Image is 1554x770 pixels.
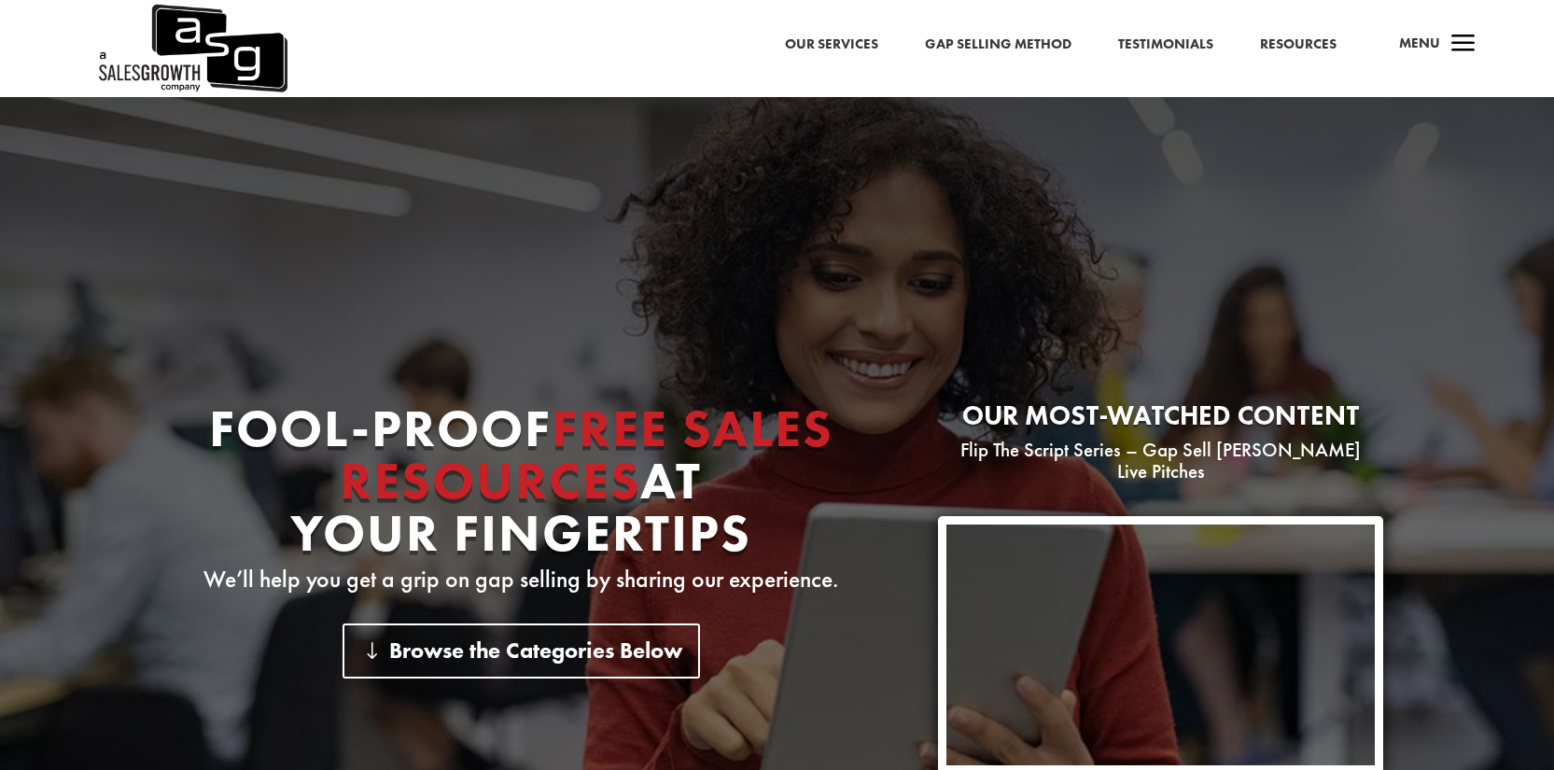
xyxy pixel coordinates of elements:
[343,623,700,679] a: Browse the Categories Below
[1445,26,1482,63] span: a
[1399,34,1440,52] span: Menu
[340,395,833,514] span: Free Sales Resources
[1118,33,1213,57] a: Testimonials
[925,33,1071,57] a: Gap Selling Method
[171,402,872,568] h1: Fool-proof At Your Fingertips
[1260,33,1337,57] a: Resources
[785,33,878,57] a: Our Services
[938,439,1383,483] p: Flip The Script Series – Gap Sell [PERSON_NAME] Live Pitches
[938,402,1383,439] h2: Our most-watched content
[171,568,872,591] p: We’ll help you get a grip on gap selling by sharing our experience.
